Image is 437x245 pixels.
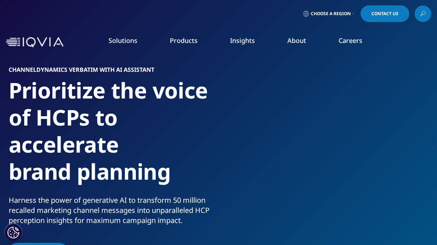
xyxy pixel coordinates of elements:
[371,12,398,16] span: Contact Us
[361,5,409,22] a: Contact Us
[66,25,431,59] nav: Primary
[339,36,362,45] a: Careers
[287,36,306,45] a: About
[9,195,216,230] p: Harness the power of generative AI to transform 50 million recalled marketing channel messages in...
[170,36,198,45] a: Products
[4,223,22,241] button: Cookie-Einstellungen
[230,36,255,45] a: Insights
[236,67,429,211] img: 3316_custom-photo_female-executive-looking-at-tablet-night-setting.png
[109,36,137,45] a: Solutions
[9,67,216,77] h6: CHANNELDYNAMICS VERBATIM WITH AI ASSISTANT
[9,77,216,195] h1: Prioritize the voice of HCPs to accelerate brand planning
[311,11,351,17] span: Choose a Region
[6,37,63,48] img: IQVIA Healthcare Information Technology and Pharma Clinical Research Company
